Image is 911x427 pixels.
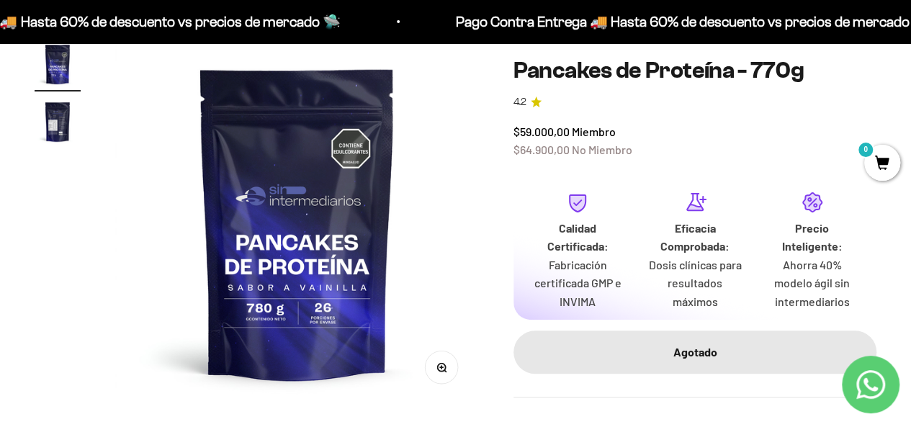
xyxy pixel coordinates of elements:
[572,125,616,138] span: Miembro
[513,58,876,83] h1: Pancakes de Proteína - 770g
[35,41,81,87] img: Pancakes de Proteína - 770g
[857,141,874,158] mark: 0
[115,41,479,405] img: Pancakes de Proteína - 770g
[513,94,526,110] span: 4.2
[660,220,730,253] strong: Eficacia Comprobada:
[35,41,81,91] button: Ir al artículo 1
[35,99,81,145] img: Pancakes de Proteína - 770g
[542,343,848,361] div: Agotado
[647,256,742,311] p: Dosis clínicas para resultados máximos
[531,256,625,311] p: Fabricación certificada GMP e INVIMA
[547,220,608,253] strong: Calidad Certificada:
[513,94,876,110] a: 4.24.2 de 5.0 estrellas
[513,125,570,138] span: $59.000,00
[513,330,876,373] button: Agotado
[864,156,900,172] a: 0
[572,143,632,156] span: No Miembro
[782,220,843,253] strong: Precio Inteligente:
[513,143,570,156] span: $64.900,00
[35,99,81,149] button: Ir al artículo 2
[765,256,859,311] p: Ahorra 40% modelo ágil sin intermediarios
